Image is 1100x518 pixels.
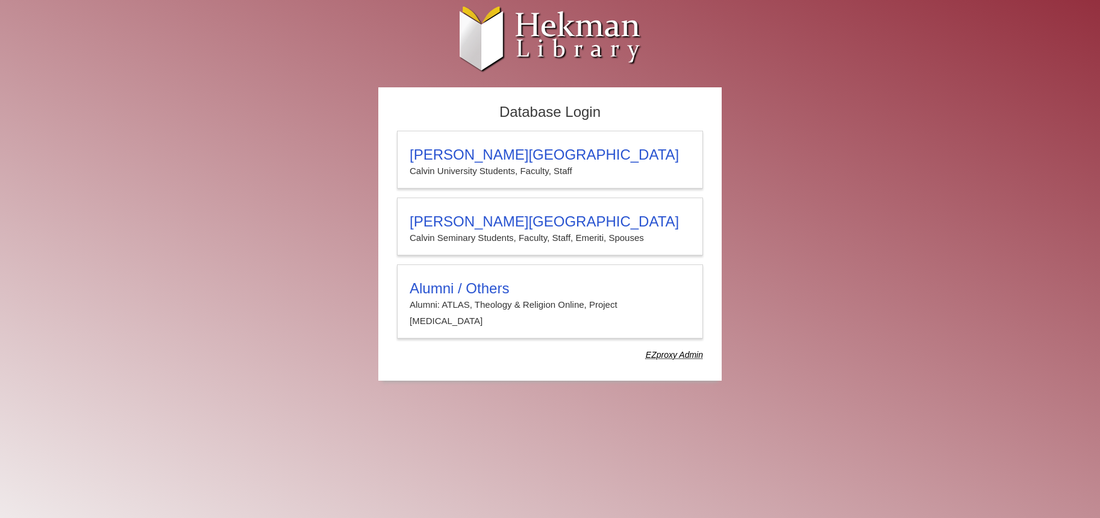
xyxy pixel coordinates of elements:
[410,213,690,230] h3: [PERSON_NAME][GEOGRAPHIC_DATA]
[646,350,703,360] dfn: Use Alumni login
[397,198,703,255] a: [PERSON_NAME][GEOGRAPHIC_DATA]Calvin Seminary Students, Faculty, Staff, Emeriti, Spouses
[410,230,690,246] p: Calvin Seminary Students, Faculty, Staff, Emeriti, Spouses
[391,100,709,125] h2: Database Login
[410,297,690,329] p: Alumni: ATLAS, Theology & Religion Online, Project [MEDICAL_DATA]
[410,146,690,163] h3: [PERSON_NAME][GEOGRAPHIC_DATA]
[410,280,690,297] h3: Alumni / Others
[410,163,690,179] p: Calvin University Students, Faculty, Staff
[397,131,703,189] a: [PERSON_NAME][GEOGRAPHIC_DATA]Calvin University Students, Faculty, Staff
[410,280,690,329] summary: Alumni / OthersAlumni: ATLAS, Theology & Religion Online, Project [MEDICAL_DATA]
